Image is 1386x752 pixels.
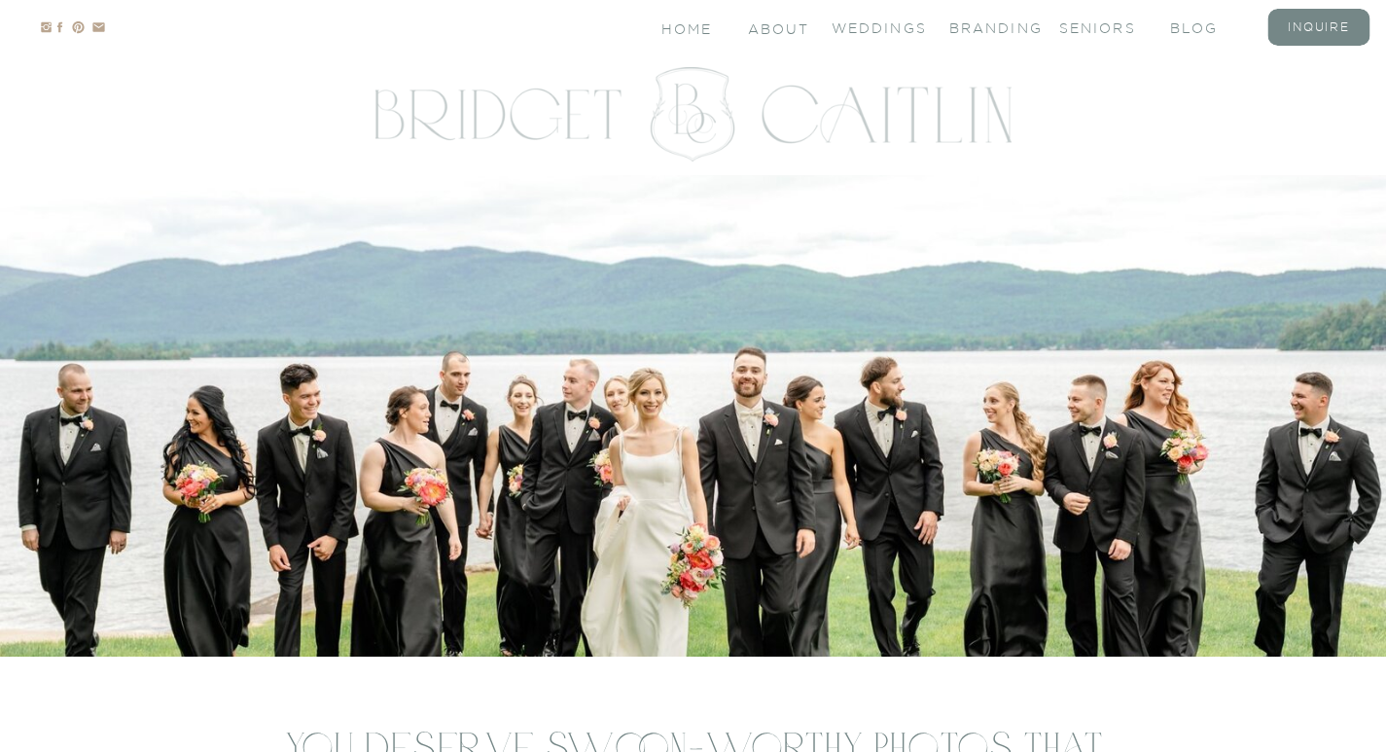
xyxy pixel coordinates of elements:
[748,19,806,36] a: About
[832,18,909,35] a: Weddings
[949,18,1027,35] a: branding
[661,19,715,36] a: Home
[1059,18,1137,35] a: seniors
[1170,18,1248,35] a: blog
[1280,18,1358,35] a: inquire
